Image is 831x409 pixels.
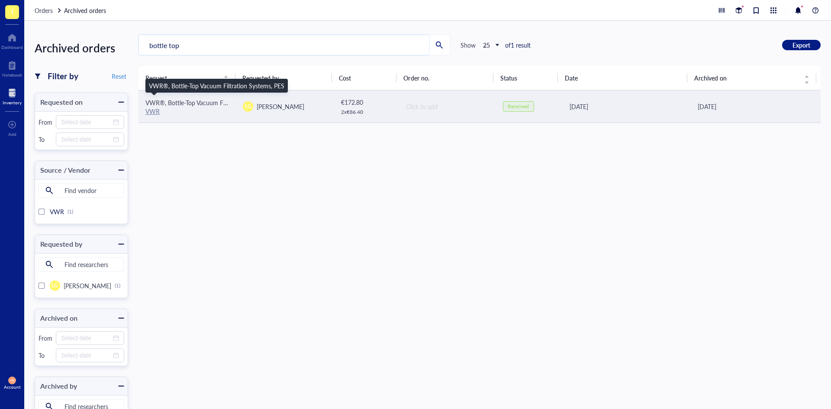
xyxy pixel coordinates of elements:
a: Inventory [3,86,22,105]
div: Archived on [35,312,77,324]
b: 25 [483,41,490,49]
span: Reset [112,72,126,80]
span: MD [10,379,14,382]
input: Select date [61,135,111,144]
input: Select date [61,333,111,343]
div: [DATE] [570,102,684,111]
span: LG [52,282,58,290]
span: Export [792,41,810,49]
div: (1) [68,208,73,215]
div: Archived by [35,380,77,392]
a: Notebook [2,58,22,77]
button: Export [782,40,821,50]
span: VWR®, Bottle-Top Vacuum Filtration Systems, PES [145,98,281,107]
div: Source / Vendor [35,164,90,176]
span: LG [245,103,251,110]
div: Account [4,384,21,390]
div: € 172.80 [341,97,391,107]
div: From [39,334,52,342]
th: Request [138,66,235,90]
div: Inventory [3,100,22,105]
div: Show [461,41,476,49]
div: Requested by [35,238,82,250]
div: From [39,118,52,126]
div: Received [508,103,528,110]
input: Select date [61,117,111,127]
div: Archived orders [35,39,128,57]
div: To [39,135,52,143]
a: Dashboard [1,31,23,50]
th: Cost [332,66,396,90]
th: Archived on [687,66,816,90]
div: VWR®, Bottle-Top Vacuum Filtration Systems, PES [149,81,284,90]
div: (1) [115,282,120,289]
th: Status [493,66,558,90]
a: Orders [35,6,62,15]
span: Orders [35,6,53,15]
div: To [39,351,52,359]
button: Reset [110,71,128,81]
a: VWR [145,107,160,116]
th: Date [558,66,687,90]
div: 2 x € 86.40 [341,109,391,116]
th: Requested by [235,66,332,90]
div: Add [8,132,16,137]
div: Filter by [48,70,78,82]
input: Select date [61,351,111,360]
span: VWR [50,207,64,216]
span: [PERSON_NAME] [257,102,304,111]
span: Archived on [694,73,799,83]
div: Notebook [2,72,22,77]
div: Dashboard [1,45,23,50]
div: of 1 result [505,41,531,49]
span: Request [145,73,218,83]
div: Requested on [35,96,83,108]
div: Click to add [406,102,489,111]
span: I [11,6,13,16]
span: [PERSON_NAME] [64,281,111,290]
td: Click to add [398,90,496,123]
a: Archived orders [64,6,108,15]
div: [DATE] [698,102,814,111]
th: Order no. [396,66,493,90]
